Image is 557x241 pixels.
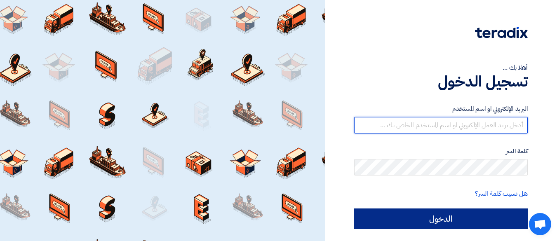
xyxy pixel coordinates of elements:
a: دردشة مفتوحة [529,213,551,235]
label: البريد الإلكتروني او اسم المستخدم [354,104,528,114]
div: أهلا بك ... [354,63,528,73]
input: الدخول [354,208,528,229]
label: كلمة السر [354,147,528,156]
h1: تسجيل الدخول [354,73,528,91]
img: Teradix logo [475,27,528,38]
input: أدخل بريد العمل الإلكتروني او اسم المستخدم الخاص بك ... [354,117,528,133]
a: هل نسيت كلمة السر؟ [475,189,528,199]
